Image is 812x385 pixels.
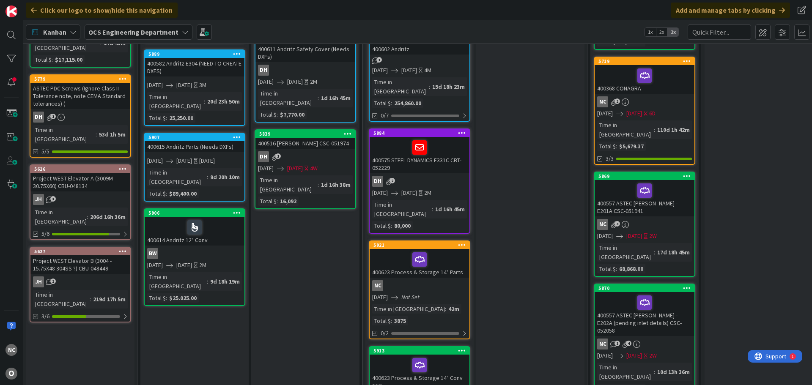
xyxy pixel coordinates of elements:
[147,81,163,90] span: [DATE]
[147,261,163,270] span: [DATE]
[145,134,244,141] div: 5907
[255,35,356,123] a: 400611 Andritz Safety Cover (Needs DXFs)DH[DATE][DATE]2MTime in [GEOGRAPHIC_DATA]:1d 16h 45mTotal...
[30,83,130,109] div: ASTEC PDC Screws (Ignore Class II Tolerance note, note CEMA Standard tolerances) (
[30,255,130,274] div: Project WEST Elevator B (3004 - 15.75X48 304SS ?) CBU-048449
[287,164,303,173] span: [DATE]
[259,131,355,137] div: 5839
[144,49,245,126] a: 5889400582 Andritz E304 (NEED TO CREATE DXFS)[DATE][DATE]3MTime in [GEOGRAPHIC_DATA]:20d 23h 50mT...
[33,208,87,226] div: Time in [GEOGRAPHIC_DATA]
[258,77,274,86] span: [DATE]
[373,242,469,248] div: 5921
[391,98,392,108] span: :
[430,82,467,91] div: 15d 18h 23m
[167,113,195,123] div: 25,250.00
[145,217,244,246] div: 400614 Andritz 12" Conv
[429,82,430,91] span: :
[597,120,654,139] div: Time in [GEOGRAPHIC_DATA]
[597,96,608,107] div: NC
[370,241,469,278] div: 5921400623 Process & Storage 14" Parts
[616,142,617,151] span: :
[147,168,207,186] div: Time in [GEOGRAPHIC_DATA]
[391,316,392,325] span: :
[433,205,467,214] div: 1d 16h 45m
[147,156,163,165] span: [DATE]
[30,194,130,205] div: JH
[318,93,319,103] span: :
[617,264,645,273] div: 68,868.00
[598,58,694,64] div: 5719
[5,368,17,380] div: O
[446,304,461,314] div: 42m
[372,221,391,230] div: Total $
[373,348,469,354] div: 5913
[606,154,614,163] span: 3/3
[595,65,694,94] div: 400368 CONAGRA
[199,261,206,270] div: 2M
[145,58,244,76] div: 400582 Andritz E304 (NEED TO CREATE DXFS)
[424,66,431,75] div: 4M
[88,28,178,36] b: OCS Engineering Department
[318,180,319,189] span: :
[598,173,694,179] div: 5869
[649,232,657,240] div: 2W
[30,75,130,109] div: 5779ASTEC PDC Screws (Ignore Class II Tolerance note, note CEMA Standard tolerances) (
[91,295,128,304] div: 219d 17h 5m
[370,36,469,55] div: 400602 Andritz
[255,36,355,62] div: 400611 Andritz Safety Cover (Needs DXFs)
[597,363,654,381] div: Time in [GEOGRAPHIC_DATA]
[97,130,128,139] div: 53d 1h 5m
[148,210,244,216] div: 5906
[369,128,470,234] a: 5884400575 STEEL DYNAMICS E331C CBT-052229DH[DATE][DATE]2MTime in [GEOGRAPHIC_DATA]:1d 16h 45mTot...
[145,141,244,152] div: 400615 Andritz Parts (Needs DXFs)
[258,175,318,194] div: Time in [GEOGRAPHIC_DATA]
[30,74,131,158] a: 5779ASTEC PDC Screws (Ignore Class II Tolerance note, note CEMA Standard tolerances) (DHTime in [...
[310,164,318,173] div: 4W
[145,209,244,217] div: 5906
[147,113,166,123] div: Total $
[41,312,49,321] span: 3/6
[372,66,388,75] span: [DATE]
[147,293,166,303] div: Total $
[34,248,130,254] div: 5627
[30,164,131,240] a: 5626Project WEST Elevator A (3009M - 30.75X60) CBU-048134JHTime in [GEOGRAPHIC_DATA]:206d 16h 36m5/6
[310,77,317,86] div: 2M
[614,341,620,346] span: 1
[5,5,17,17] img: Visit kanbanzone.com
[255,44,355,62] div: 400611 Andritz Safety Cover (Needs DXFs)
[370,129,469,137] div: 5884
[258,65,269,76] div: DH
[688,25,751,40] input: Quick Filter...
[166,189,167,198] span: :
[26,3,178,18] div: Click our logo to show/hide this navigation
[145,50,244,58] div: 5889
[655,367,692,377] div: 10d 13h 36m
[370,280,469,291] div: NC
[30,165,130,191] div: 5626Project WEST Elevator A (3009M - 30.75X60) CBU-048134
[597,264,616,273] div: Total $
[369,240,470,339] a: 5921400623 Process & Storage 14" PartsNC[DATE]Not SetTime in [GEOGRAPHIC_DATA]:42mTotal $:38750/2
[595,284,694,336] div: 5870400557 ASTEC [PERSON_NAME] - E202A (pending inlet details) CSC-052058
[90,295,91,304] span: :
[33,290,90,309] div: Time in [GEOGRAPHIC_DATA]
[319,93,353,103] div: 1d 16h 45m
[30,248,130,274] div: 5627Project WEST Elevator B (3004 - 15.75X48 304SS ?) CBU-048449
[258,110,277,119] div: Total $
[445,304,446,314] span: :
[278,197,299,206] div: 16,092
[147,272,207,291] div: Time in [GEOGRAPHIC_DATA]
[369,35,470,122] a: 400602 Andritz[DATE][DATE]4MTime in [GEOGRAPHIC_DATA]:15d 18h 23mTotal $:254,860.000/7
[33,276,44,287] div: JH
[597,339,608,350] div: NC
[649,351,657,360] div: 2W
[370,347,469,355] div: 5913
[595,292,694,336] div: 400557 ASTEC [PERSON_NAME] - E202A (pending inlet details) CSC-052058
[597,232,613,240] span: [DATE]
[255,130,355,138] div: 5839
[287,77,303,86] span: [DATE]
[626,109,642,118] span: [DATE]
[145,209,244,246] div: 5906400614 Andritz 12" Conv
[372,280,383,291] div: NC
[255,65,355,76] div: DH
[88,212,128,221] div: 206d 16h 36m
[207,277,208,286] span: :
